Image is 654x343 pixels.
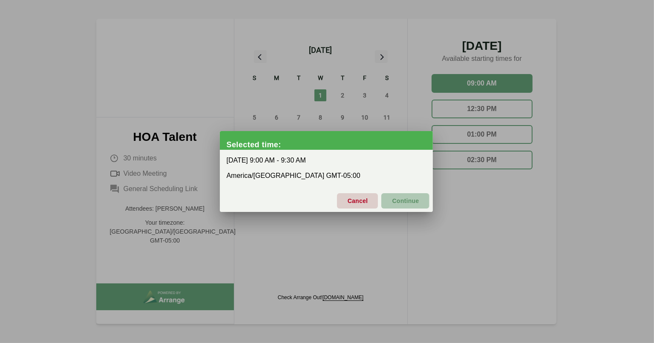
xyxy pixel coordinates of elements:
[337,193,378,209] button: Cancel
[220,150,433,186] div: [DATE] 9:00 AM - 9:30 AM America/[GEOGRAPHIC_DATA] GMT-05:00
[381,193,429,209] button: Continue
[347,192,368,210] span: Cancel
[227,140,433,149] div: Selected time:
[392,192,419,210] span: Continue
